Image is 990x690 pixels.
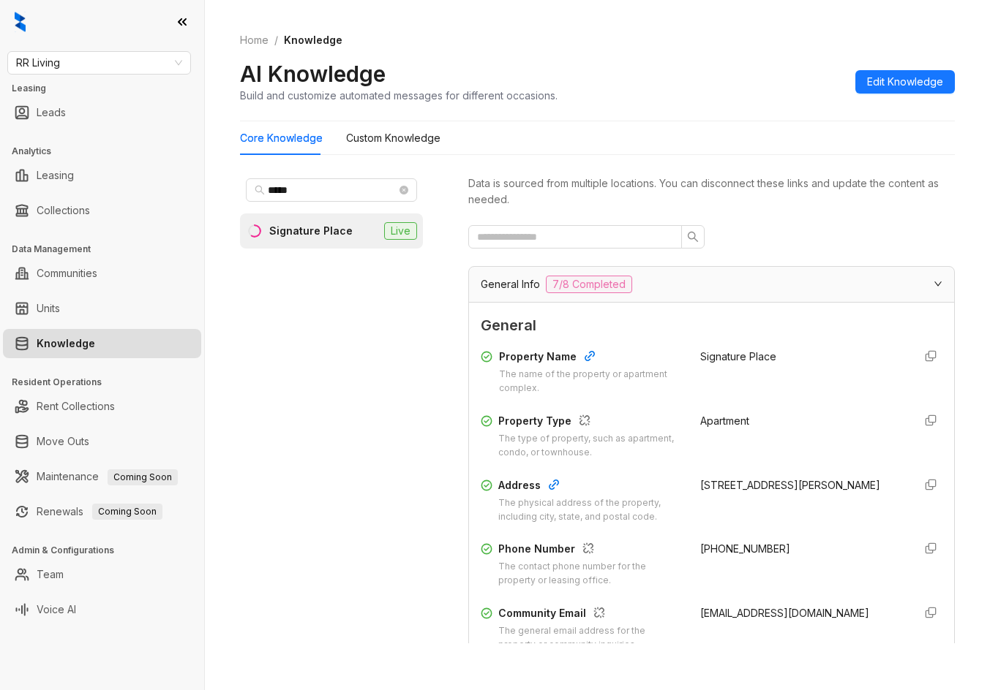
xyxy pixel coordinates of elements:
a: Team [37,560,64,589]
div: Custom Knowledge [346,130,440,146]
a: Rent Collections [37,392,115,421]
a: Move Outs [37,427,89,456]
div: [STREET_ADDRESS][PERSON_NAME] [700,477,902,493]
span: Apartment [700,414,749,427]
a: Units [37,294,60,323]
span: Knowledge [284,34,342,46]
span: search [255,185,265,195]
h3: Admin & Configurations [12,544,204,557]
span: expanded [934,279,942,288]
li: Maintenance [3,462,201,491]
li: Team [3,560,201,589]
span: Coming Soon [92,504,162,520]
a: RenewalsComing Soon [37,497,162,526]
li: Communities [3,259,201,288]
h3: Resident Operations [12,376,204,389]
li: / [274,32,278,48]
span: General Info [481,276,540,292]
button: Edit Knowledge [855,70,955,94]
li: Move Outs [3,427,201,456]
a: Collections [37,196,90,225]
li: Units [3,294,201,323]
a: Leads [37,98,66,127]
span: close-circle [400,186,408,194]
h3: Analytics [12,145,204,158]
h3: Data Management [12,243,204,256]
div: The general email address for the property or community inquiries. [498,624,683,652]
a: Knowledge [37,329,95,358]
div: Core Knowledge [240,130,323,146]
div: The contact phone number for the property or leasing office. [498,560,683,588]
img: logo [15,12,26,32]
li: Knowledge [3,329,201,358]
span: 7/8 Completed [546,276,632,293]
div: Address [498,477,683,496]
div: Data is sourced from multiple locations. You can disconnect these links and update the content as... [468,175,955,208]
span: Coming Soon [108,469,178,485]
li: Renewals [3,497,201,526]
span: RR Living [16,52,182,74]
span: [EMAIL_ADDRESS][DOMAIN_NAME] [700,607,869,619]
div: Signature Place [269,223,353,239]
span: search [687,231,699,243]
div: Property Name [499,349,682,368]
li: Rent Collections [3,392,201,421]
div: Build and customize automated messages for different occasions. [240,88,558,103]
a: Leasing [37,161,74,190]
div: General Info7/8 Completed [469,267,954,302]
a: Home [237,32,271,48]
span: Signature Place [700,350,776,363]
span: Live [384,222,417,240]
a: Communities [37,259,97,288]
div: Community Email [498,605,683,624]
div: The type of property, such as apartment, condo, or townhouse. [498,432,683,460]
div: Property Type [498,413,683,432]
span: General [481,314,942,337]
span: Edit Knowledge [867,74,943,90]
li: Leasing [3,161,201,190]
a: Voice AI [37,595,76,624]
li: Leads [3,98,201,127]
li: Voice AI [3,595,201,624]
h3: Leasing [12,82,204,95]
li: Collections [3,196,201,225]
div: The name of the property or apartment complex. [499,368,682,395]
div: The physical address of the property, including city, state, and postal code. [498,496,683,524]
span: [PHONE_NUMBER] [700,542,790,555]
div: Phone Number [498,541,683,560]
h2: AI Knowledge [240,60,386,88]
